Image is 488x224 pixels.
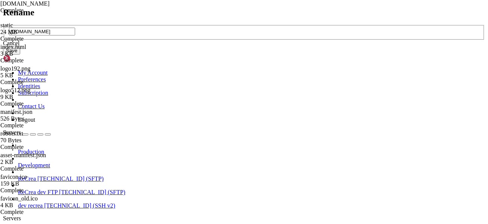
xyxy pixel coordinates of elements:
span: robots.txt [0,130,23,137]
span: manifest.json [0,109,33,115]
span: asset-manifest.json [0,152,70,165]
span: index.html [0,44,70,57]
span: static [0,22,13,28]
span: NWsistema.recreamed.com [0,0,50,7]
span: asset-manifest.json [0,152,46,158]
div: Complete [0,165,70,172]
div: 3 KB [0,50,70,57]
div: Complete [0,79,70,85]
span: index.html [0,44,26,50]
div: 70 Bytes [0,137,70,144]
span: [DOMAIN_NAME] [0,0,50,7]
div: 526 Bytes [0,115,70,122]
span: robots.txt [0,130,70,144]
div: 2 KB [0,159,70,165]
div: Complete [0,122,70,129]
div: Complete [0,100,70,107]
span: logo512.png [0,87,70,100]
span: logo192.png [0,65,70,79]
div: 9 KB [0,94,70,100]
span: logo192.png [0,65,30,72]
span: logo512.png [0,87,30,93]
span: favicon.ico [0,174,70,187]
div: 159 KB [0,180,70,187]
div: 5 KB [0,72,70,79]
span: manifest.json [0,109,70,122]
span: static [0,22,70,35]
div: Complete [0,144,70,150]
span: favicon_old.ico [0,195,38,202]
span: favicon.ico [0,174,27,180]
div: Complete [0,57,70,64]
span: favicon_old.ico [0,195,70,209]
div: 4 KB [0,202,70,209]
div: 24 MB [0,29,70,35]
div: Complete [0,7,70,14]
div: Complete [0,35,70,42]
div: Complete [0,209,70,215]
div: Complete [0,187,70,194]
